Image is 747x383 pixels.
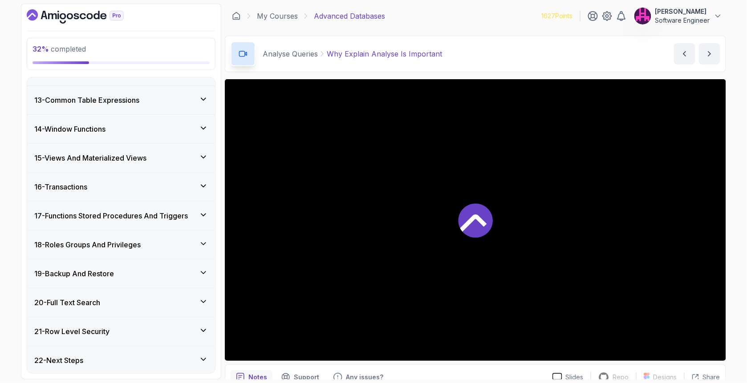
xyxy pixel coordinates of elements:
[346,373,383,382] p: Any issues?
[27,346,215,375] button: 22-Next Steps
[634,7,723,25] button: user profile image[PERSON_NAME]Software Engineer
[27,202,215,230] button: 17-Functions Stored Procedures And Triggers
[655,7,710,16] p: [PERSON_NAME]
[27,86,215,114] button: 13-Common Table Expressions
[27,144,215,172] button: 15-Views And Materialized Views
[34,153,146,163] h3: 15 - Views And Materialized Views
[34,95,139,105] h3: 13 - Common Table Expressions
[34,355,83,366] h3: 22 - Next Steps
[684,373,720,382] button: Share
[294,373,319,382] p: Support
[566,373,584,382] p: Slides
[655,16,710,25] p: Software Engineer
[34,239,141,250] h3: 18 - Roles Groups And Privileges
[634,8,651,24] img: user profile image
[257,11,298,21] a: My Courses
[34,124,106,134] h3: 14 - Window Functions
[699,43,720,65] button: next content
[34,297,100,308] h3: 20 - Full Text Search
[32,44,86,53] span: completed
[34,268,114,279] h3: 19 - Backup And Restore
[27,115,215,143] button: 14-Window Functions
[674,43,695,65] button: previous content
[327,48,442,59] p: Why Explain Analyse Is Important
[248,373,267,382] p: Notes
[703,373,720,382] p: Share
[32,44,49,53] span: 32 %
[34,326,110,337] h3: 21 - Row Level Security
[613,373,629,382] p: Repo
[27,317,215,346] button: 21-Row Level Security
[34,181,87,192] h3: 16 - Transactions
[27,259,215,288] button: 19-Backup And Restore
[545,373,591,382] a: Slides
[541,12,573,20] p: 1627 Points
[232,12,241,20] a: Dashboard
[34,210,188,221] h3: 17 - Functions Stored Procedures And Triggers
[27,230,215,259] button: 18-Roles Groups And Privileges
[314,11,385,21] p: Advanced Databases
[654,373,677,382] p: Designs
[27,173,215,201] button: 16-Transactions
[27,9,144,24] a: Dashboard
[263,48,318,59] p: Analyse Queries
[27,288,215,317] button: 20-Full Text Search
